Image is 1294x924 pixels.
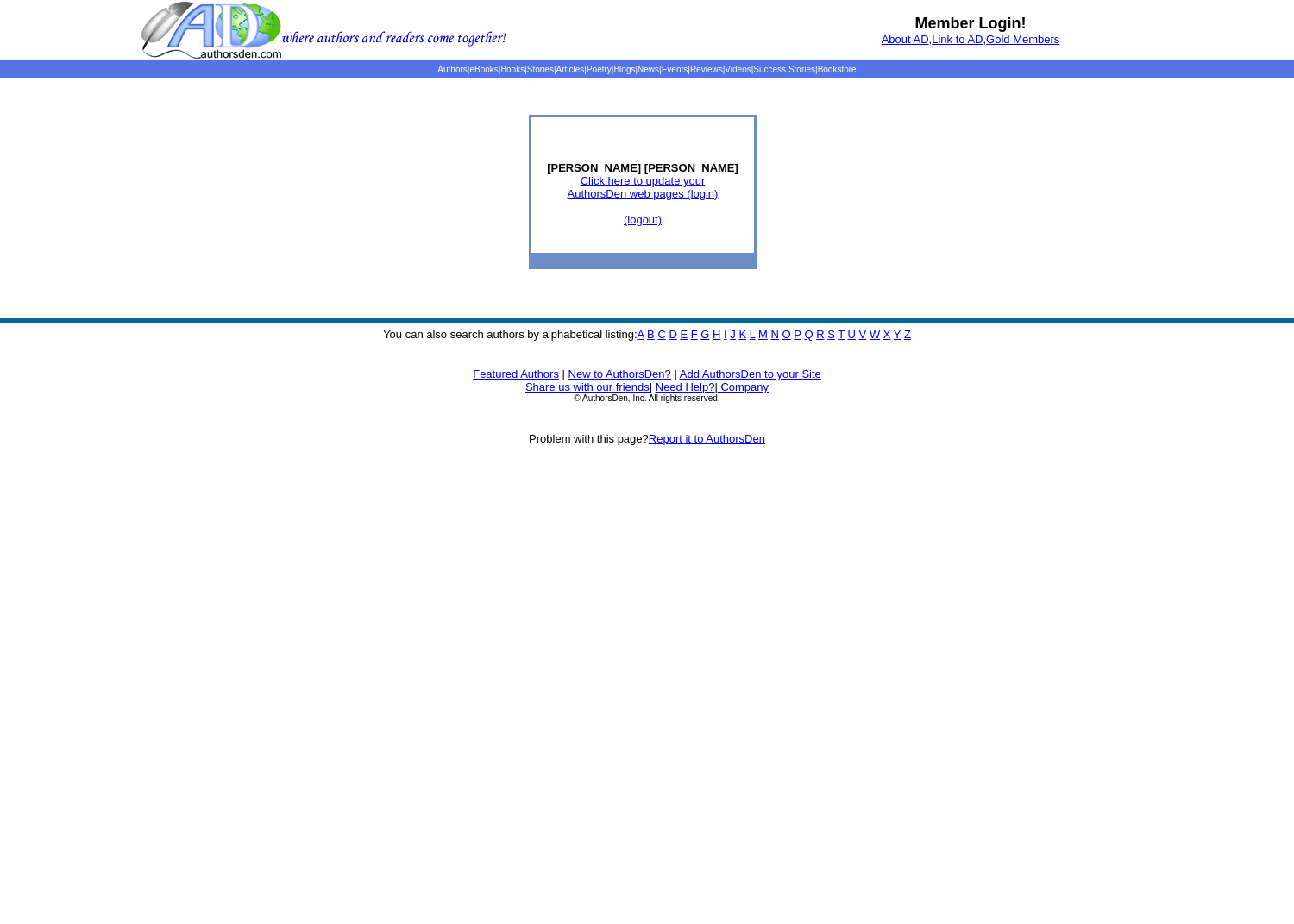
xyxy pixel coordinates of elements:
[587,65,612,74] a: Poetry
[383,328,911,341] font: You can also search authors by alphabetical listing:
[568,174,719,200] a: Click here to update yourAuthorsDen web pages (login)
[649,432,765,445] a: Report it to AuthorsDen
[838,328,845,341] a: T
[574,393,719,403] font: © AuthorsDen, Inc. All rights reserved.
[724,328,727,341] a: I
[662,65,688,74] a: Events
[750,328,756,341] a: L
[650,380,652,393] font: |
[613,65,635,74] a: Blogs
[753,65,815,74] a: Success Stories
[771,328,779,341] a: N
[690,65,723,74] a: Reviews
[638,65,659,74] a: News
[904,328,911,341] a: Z
[674,368,676,380] font: |
[738,328,746,341] a: K
[568,368,671,380] a: New to AuthorsDen?
[882,33,929,46] a: About AD
[827,328,835,341] a: S
[656,380,715,393] a: Need Help?
[818,65,857,74] a: Bookstore
[730,328,736,341] a: J
[469,65,498,74] a: eBooks
[816,328,824,341] a: R
[680,368,821,380] a: Add AuthorsDen to your Site
[691,328,698,341] a: F
[562,368,565,380] font: |
[794,328,801,341] a: P
[986,33,1059,46] a: Gold Members
[883,328,891,341] a: X
[437,65,467,74] a: Authors
[529,432,765,445] font: Problem with this page?
[657,328,665,341] a: C
[894,328,901,341] a: Y
[725,65,751,74] a: Videos
[804,328,813,341] a: Q
[437,65,856,74] span: | | | | | | | | | | | |
[720,380,769,393] a: Company
[870,328,880,341] a: W
[556,65,585,74] a: Articles
[525,380,650,393] a: Share us with our friends
[700,328,709,341] a: G
[473,368,559,380] a: Featured Authors
[647,328,655,341] a: B
[848,328,856,341] a: U
[680,328,688,341] a: E
[669,328,676,341] a: D
[932,33,983,46] a: Link to AD
[758,328,768,341] a: M
[500,65,525,74] a: Books
[624,213,662,226] a: (logout)
[638,328,644,341] a: A
[882,33,1060,46] font: , ,
[782,328,791,341] a: O
[527,65,554,74] a: Stories
[713,328,720,341] a: H
[547,161,738,174] b: [PERSON_NAME] [PERSON_NAME]
[714,380,769,393] font: |
[859,328,867,341] a: V
[915,15,1027,32] b: Member Login!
